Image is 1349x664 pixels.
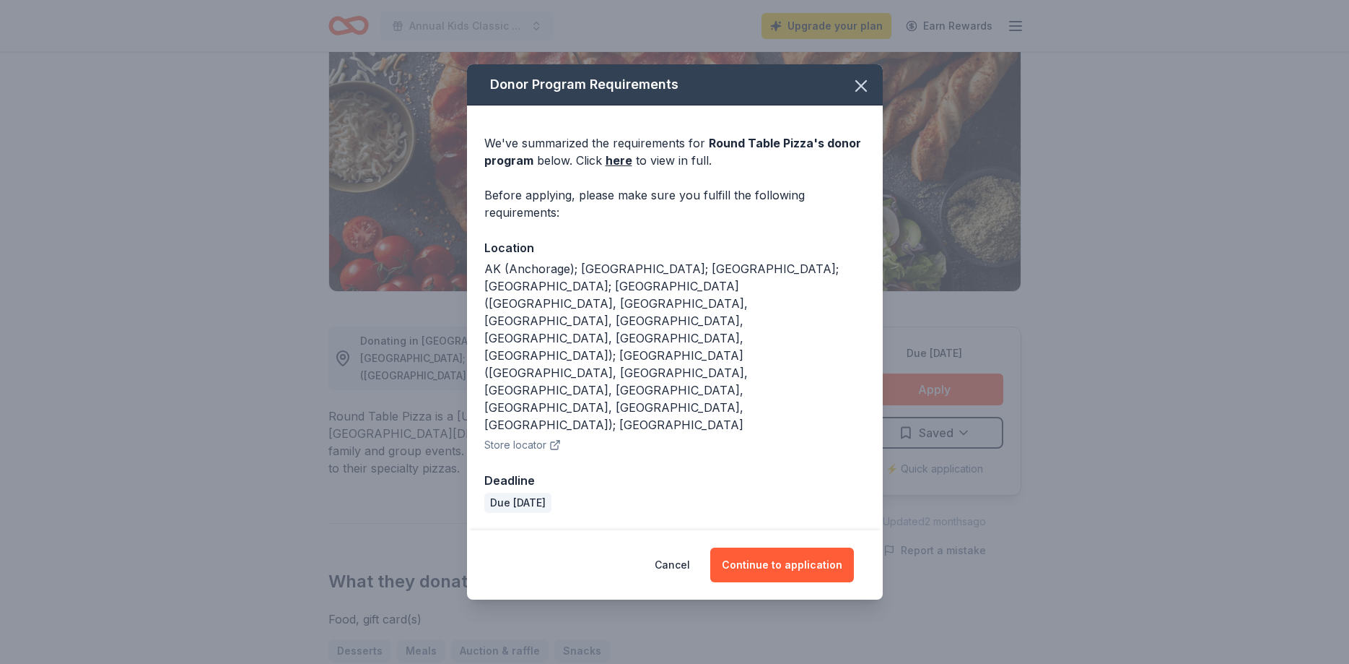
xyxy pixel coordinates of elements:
div: Deadline [484,471,865,490]
div: Due [DATE] [484,493,551,513]
button: Store locator [484,436,561,454]
div: Location [484,238,865,257]
div: AK (Anchorage); [GEOGRAPHIC_DATA]; [GEOGRAPHIC_DATA]; [GEOGRAPHIC_DATA]; [GEOGRAPHIC_DATA] ([GEOG... [484,260,865,434]
div: Donor Program Requirements [467,64,883,105]
div: Before applying, please make sure you fulfill the following requirements: [484,186,865,221]
div: We've summarized the requirements for below. Click to view in full. [484,134,865,169]
a: here [606,152,632,169]
button: Continue to application [710,548,854,582]
button: Cancel [655,548,690,582]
